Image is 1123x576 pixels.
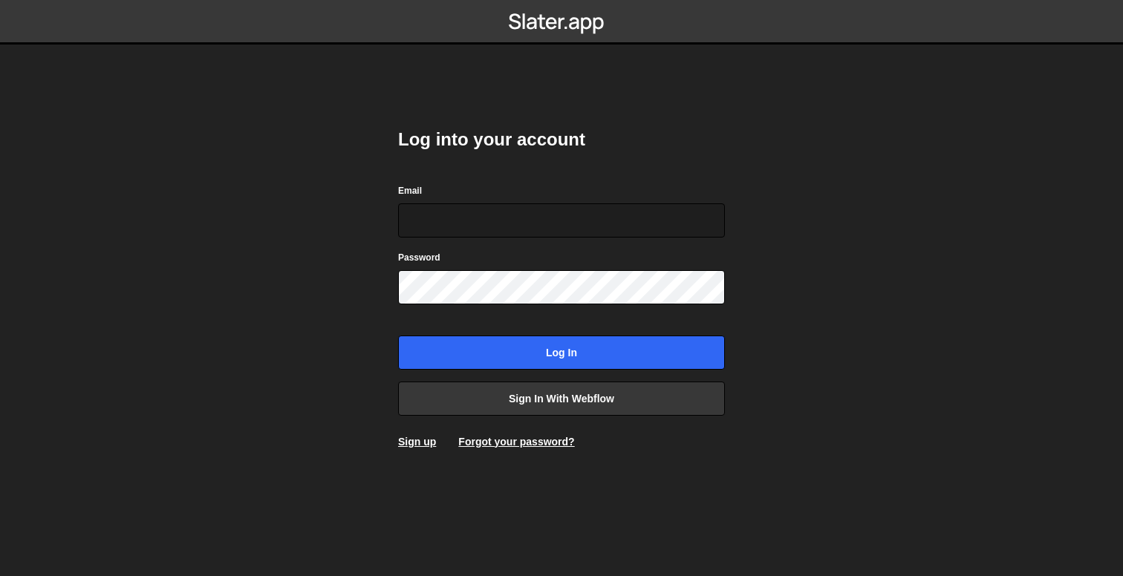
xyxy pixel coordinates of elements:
label: Password [398,250,440,265]
h2: Log into your account [398,128,725,151]
input: Log in [398,336,725,370]
a: Forgot your password? [458,436,574,448]
a: Sign in with Webflow [398,382,725,416]
a: Sign up [398,436,436,448]
label: Email [398,183,422,198]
